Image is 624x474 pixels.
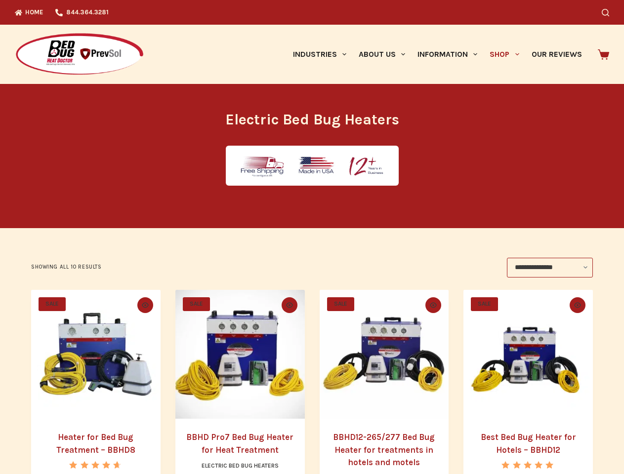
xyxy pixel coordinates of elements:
a: Best Bed Bug Heater for Hotels – BBHD12 [481,432,576,455]
span: SALE [471,297,498,311]
a: BBHD12-265/277 Bed Bug Heater for treatments in hotels and motels [333,432,435,467]
button: Quick view toggle [570,297,585,313]
p: Showing all 10 results [31,263,101,272]
nav: Primary [287,25,588,84]
a: Industries [287,25,352,84]
a: Best Bed Bug Heater for Hotels - BBHD12 [463,290,593,419]
a: About Us [352,25,411,84]
img: Prevsol/Bed Bug Heat Doctor [15,33,144,77]
span: SALE [183,297,210,311]
a: BBHD Pro7 Bed Bug Heater for Heat Treatment [175,290,305,419]
div: Rated 4.67 out of 5 [69,461,122,469]
span: SALE [327,297,354,311]
a: BBHD12-265/277 Bed Bug Heater for treatments in hotels and motels [320,290,449,419]
a: Information [412,25,484,84]
a: BBHD Pro7 Bed Bug Heater for Heat Treatment [186,432,293,455]
button: Quick view toggle [425,297,441,313]
a: Heater for Bed Bug Treatment - BBHD8 [31,290,161,419]
a: Shop [484,25,525,84]
a: Electric Bed Bug Heaters [202,462,279,469]
a: Our Reviews [525,25,588,84]
a: Heater for Bed Bug Treatment – BBHD8 [56,432,135,455]
button: Search [602,9,609,16]
select: Shop order [507,258,593,277]
h1: Electric Bed Bug Heaters [127,109,498,131]
span: SALE [39,297,66,311]
button: Quick view toggle [137,297,153,313]
button: Quick view toggle [282,297,297,313]
div: Rated 5.00 out of 5 [501,461,554,469]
